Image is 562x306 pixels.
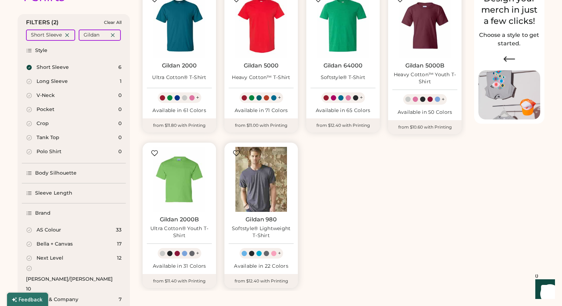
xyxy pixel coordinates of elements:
div: + [278,94,281,102]
iframe: Front Chat [529,274,559,305]
div: 12 [117,255,122,262]
div: FILTERS (2) [26,18,59,27]
div: 0 [118,134,122,141]
div: + [360,94,363,102]
div: Available in 61 Colors [147,107,212,114]
h2: Choose a style to get started. [478,31,540,48]
div: from $11.00 with Printing [224,118,298,132]
div: Crop [37,120,49,127]
div: Available in 31 Colors [147,263,212,270]
div: Short Sleeve [31,32,62,39]
div: + [278,249,281,257]
div: 10 [26,286,31,293]
a: Gildan 5000B [405,62,445,69]
div: 0 [118,106,122,113]
div: 17 [117,241,122,248]
div: Softstyle® T-Shirt [321,74,366,81]
div: Ultra Cotton® T-Shirt [152,74,206,81]
img: Gildan 980 Softstyle® Lightweight T-Shirt [229,147,294,212]
div: from $11.80 with Printing [143,118,216,132]
div: Gildan [84,32,99,39]
div: Clear All [104,20,122,25]
div: from $12.40 with Printing [224,274,298,288]
div: Next Level [37,255,63,262]
div: AS Colour [37,227,61,234]
div: 0 [118,120,122,127]
img: Image of Lisa Congdon Eye Print on T-Shirt and Hat [478,70,540,120]
div: from $12.40 with Printing [306,118,380,132]
div: Pocket [37,106,54,113]
div: 0 [118,148,122,155]
div: from $11.40 with Printing [143,274,216,288]
a: Gildan 2000B [160,216,199,223]
div: Port & Company [37,296,78,303]
div: Short Sleeve [37,64,69,71]
div: Polo Shirt [37,148,61,155]
div: Available in 65 Colors [311,107,375,114]
div: from $10.60 with Printing [388,120,462,134]
div: Available in 71 Colors [229,107,294,114]
a: Gildan 2000 [162,62,197,69]
div: 33 [116,227,122,234]
div: Sleeve Length [35,190,72,197]
a: Gildan 64000 [324,62,363,69]
div: [PERSON_NAME]/[PERSON_NAME] [26,276,113,283]
div: Tank Top [37,134,59,141]
div: Bella + Canvas [37,241,73,248]
a: Gildan 980 [246,216,277,223]
div: Softstyle® Lightweight T-Shirt [229,225,294,239]
div: 0 [118,92,122,99]
div: 7 [119,296,122,303]
div: Body Silhouette [35,170,77,177]
div: V-Neck [37,92,55,99]
div: + [442,96,445,103]
img: Gildan 2000B Ultra Cotton® Youth T-Shirt [147,147,212,212]
div: Ultra Cotton® Youth T-Shirt [147,225,212,239]
div: Heavy Cotton™ Youth T-Shirt [392,71,457,85]
div: + [196,249,199,257]
div: Brand [35,210,51,217]
div: Available in 22 Colors [229,263,294,270]
div: Heavy Cotton™ T-Shirt [232,74,290,81]
div: 1 [120,78,122,85]
div: 6 [118,64,122,71]
a: Gildan 5000 [244,62,279,69]
div: Long Sleeve [37,78,68,85]
div: Available in 50 Colors [392,109,457,116]
div: Style [35,47,48,54]
div: + [196,94,199,102]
